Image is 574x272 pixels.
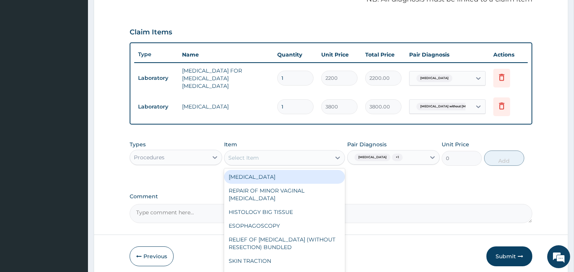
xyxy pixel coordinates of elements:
th: Total Price [361,47,405,62]
td: [MEDICAL_DATA] FOR [MEDICAL_DATA] [MEDICAL_DATA] [178,63,273,94]
div: Procedures [134,154,164,161]
span: We're online! [44,85,106,162]
textarea: Type your message and hit 'Enter' [4,186,146,213]
label: Pair Diagnosis [347,141,387,148]
div: Chat with us now [40,43,128,53]
div: Select Item [228,154,259,162]
th: Pair Diagnosis [405,47,489,62]
th: Name [178,47,273,62]
div: HISTOLOGY BIG TISSUE [224,205,345,219]
div: ESOPHAGOSCOPY [224,219,345,233]
td: [MEDICAL_DATA] [178,99,273,114]
h3: Claim Items [130,28,172,37]
img: d_794563401_company_1708531726252_794563401 [14,38,31,57]
th: Quantity [273,47,317,62]
span: [MEDICAL_DATA] [416,74,452,82]
th: Actions [489,47,528,62]
button: Add [484,151,524,166]
label: Types [130,141,146,148]
div: [MEDICAL_DATA] [224,170,345,184]
button: Submit [486,246,532,266]
label: Item [224,141,237,148]
th: Unit Price [317,47,361,62]
span: [MEDICAL_DATA] [354,154,390,161]
button: Previous [130,246,174,266]
div: Minimize live chat window [125,4,144,22]
div: RELIEF OF [MEDICAL_DATA] (WITHOUT RESECTION) BUNDLED [224,233,345,254]
label: Comment [130,193,532,200]
th: Type [134,47,178,62]
span: [MEDICAL_DATA] without [MEDICAL_DATA] [416,103,494,110]
div: SKIN TRACTION [224,254,345,268]
label: Unit Price [442,141,469,148]
span: + 1 [392,154,403,161]
td: Laboratory [134,71,178,85]
td: Laboratory [134,100,178,114]
div: REPAIR OF MINOR VAGINAL [MEDICAL_DATA] [224,184,345,205]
